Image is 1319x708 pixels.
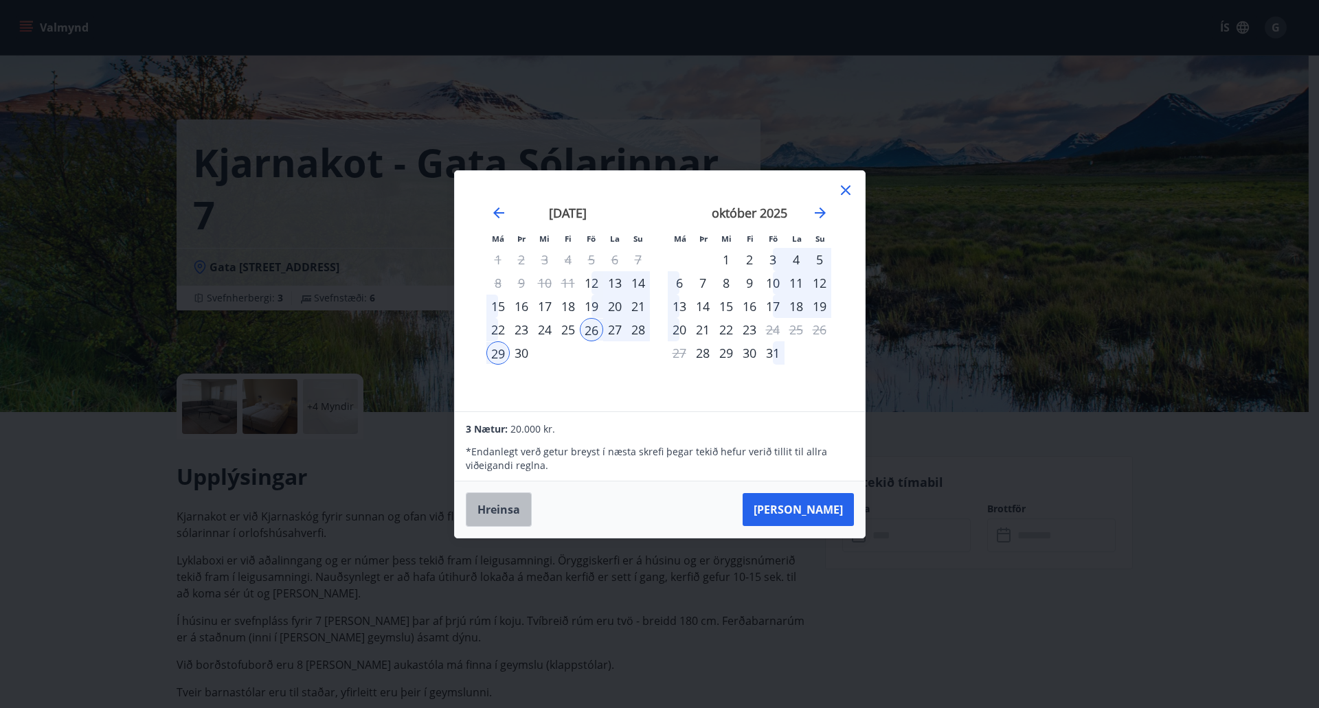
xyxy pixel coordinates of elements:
td: Choose miðvikudagur, 24. september 2025 as your check-out date. It’s available. [533,318,556,341]
td: Choose föstudagur, 24. október 2025 as your check-out date. It’s available. [761,318,785,341]
td: Choose þriðjudagur, 28. október 2025 as your check-out date. It’s available. [691,341,714,365]
div: Move forward to switch to the next month. [812,205,828,221]
td: Choose fimmtudagur, 4. september 2025 as your check-out date. It’s available. [556,248,580,271]
div: 8 [714,271,738,295]
small: La [792,233,802,244]
div: 9 [738,271,761,295]
div: 28 [627,318,650,341]
div: 7 [691,271,714,295]
div: 18 [556,295,580,318]
div: 12 [808,271,831,295]
td: Choose miðvikudagur, 22. október 2025 as your check-out date. It’s available. [714,318,738,341]
td: Choose mánudagur, 13. október 2025 as your check-out date. It’s available. [668,295,691,318]
div: 4 [785,248,808,271]
td: Choose föstudagur, 31. október 2025 as your check-out date. It’s available. [761,341,785,365]
td: Choose föstudagur, 19. september 2025 as your check-out date. It’s available. [580,295,603,318]
td: Choose þriðjudagur, 21. október 2025 as your check-out date. It’s available. [691,318,714,341]
div: 6 [668,271,691,295]
td: Choose fimmtudagur, 18. september 2025 as your check-out date. It’s available. [556,295,580,318]
small: La [610,233,620,244]
td: Choose þriðjudagur, 9. september 2025 as your check-out date. It’s available. [510,271,533,295]
div: 20 [603,295,627,318]
div: 12 [580,271,603,295]
div: 30 [738,341,761,365]
td: Choose sunnudagur, 12. október 2025 as your check-out date. It’s available. [808,271,831,295]
div: 21 [627,295,650,318]
strong: október 2025 [712,205,787,221]
div: 16 [738,295,761,318]
small: Fö [587,233,596,244]
td: Choose miðvikudagur, 17. september 2025 as your check-out date. It’s available. [533,295,556,318]
div: 1 [714,248,738,271]
td: Choose miðvikudagur, 3. september 2025 as your check-out date. It’s available. [533,248,556,271]
td: Choose fimmtudagur, 25. september 2025 as your check-out date. It’s available. [556,318,580,341]
small: Fö [769,233,778,244]
td: Choose fimmtudagur, 2. október 2025 as your check-out date. It’s available. [738,248,761,271]
td: Choose laugardagur, 18. október 2025 as your check-out date. It’s available. [785,295,808,318]
small: Mi [539,233,550,244]
td: Not available. mánudagur, 27. október 2025 [668,341,691,365]
td: Selected. laugardagur, 27. september 2025 [603,318,627,341]
td: Choose fimmtudagur, 9. október 2025 as your check-out date. It’s available. [738,271,761,295]
strong: [DATE] [549,205,587,221]
td: Not available. föstudagur, 5. september 2025 [580,248,603,271]
td: Choose mánudagur, 15. september 2025 as your check-out date. It’s available. [486,295,510,318]
td: Choose miðvikudagur, 29. október 2025 as your check-out date. It’s available. [714,341,738,365]
div: 31 [761,341,785,365]
small: Þr [699,233,708,244]
td: Selected as end date. mánudagur, 29. september 2025 [486,341,510,365]
div: 29 [486,341,510,365]
td: Choose föstudagur, 10. október 2025 as your check-out date. It’s available. [761,271,785,295]
td: Choose fimmtudagur, 11. september 2025 as your check-out date. It’s available. [556,271,580,295]
td: Choose föstudagur, 17. október 2025 as your check-out date. It’s available. [761,295,785,318]
div: 30 [510,341,533,365]
td: Not available. mánudagur, 1. september 2025 [486,248,510,271]
td: Choose laugardagur, 4. október 2025 as your check-out date. It’s available. [785,248,808,271]
td: Choose laugardagur, 11. október 2025 as your check-out date. It’s available. [785,271,808,295]
div: 5 [808,248,831,271]
td: Choose miðvikudagur, 10. september 2025 as your check-out date. It’s available. [533,271,556,295]
span: 20.000 kr. [510,422,555,435]
td: Choose föstudagur, 12. september 2025 as your check-out date. It’s available. [580,271,603,295]
div: 3 [761,248,785,271]
td: Not available. sunnudagur, 26. október 2025 [808,318,831,341]
div: 21 [691,318,714,341]
td: Choose laugardagur, 20. september 2025 as your check-out date. It’s available. [603,295,627,318]
td: Choose föstudagur, 3. október 2025 as your check-out date. It’s available. [761,248,785,271]
td: Choose sunnudagur, 14. september 2025 as your check-out date. It’s available. [627,271,650,295]
td: Not available. sunnudagur, 7. september 2025 [627,248,650,271]
div: 2 [738,248,761,271]
td: Choose mánudagur, 8. september 2025 as your check-out date. It’s available. [486,271,510,295]
div: 14 [627,271,650,295]
td: Choose fimmtudagur, 23. október 2025 as your check-out date. It’s available. [738,318,761,341]
td: Not available. laugardagur, 6. september 2025 [603,248,627,271]
td: Choose miðvikudagur, 8. október 2025 as your check-out date. It’s available. [714,271,738,295]
small: Fi [747,233,754,244]
small: Mi [721,233,732,244]
td: Not available. laugardagur, 25. október 2025 [785,318,808,341]
button: Hreinsa [466,492,532,527]
div: 13 [668,295,691,318]
small: Þr [517,233,526,244]
td: Choose mánudagur, 22. september 2025 as your check-out date. It’s available. [486,318,510,341]
td: Choose laugardagur, 13. september 2025 as your check-out date. It’s available. [603,271,627,295]
div: 23 [510,318,533,341]
small: Má [492,233,504,244]
div: 19 [808,295,831,318]
td: Choose þriðjudagur, 30. september 2025 as your check-out date. It’s available. [510,341,533,365]
td: Choose miðvikudagur, 15. október 2025 as your check-out date. It’s available. [714,295,738,318]
div: 25 [556,318,580,341]
td: Choose mánudagur, 6. október 2025 as your check-out date. It’s available. [668,271,691,295]
div: 11 [785,271,808,295]
div: 13 [603,271,627,295]
div: 16 [510,295,533,318]
td: Choose sunnudagur, 5. október 2025 as your check-out date. It’s available. [808,248,831,271]
td: Choose þriðjudagur, 23. september 2025 as your check-out date. It’s available. [510,318,533,341]
div: 17 [533,295,556,318]
button: [PERSON_NAME] [743,493,854,526]
td: Choose þriðjudagur, 14. október 2025 as your check-out date. It’s available. [691,295,714,318]
td: Choose mánudagur, 20. október 2025 as your check-out date. It’s available. [668,318,691,341]
div: 14 [691,295,714,318]
td: Selected as start date. föstudagur, 26. september 2025 [580,318,603,341]
div: 18 [785,295,808,318]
